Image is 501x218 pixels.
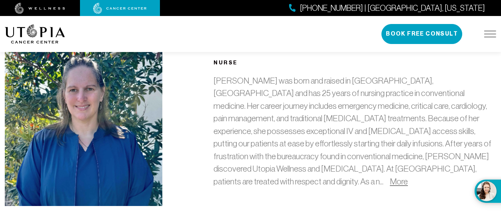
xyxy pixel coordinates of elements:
img: logo [5,24,65,44]
span: [PHONE_NUMBER] | [GEOGRAPHIC_DATA], [US_STATE] [300,2,485,14]
h3: Nurse [214,58,496,68]
img: wellness [15,3,65,14]
img: cancer center [93,3,147,14]
button: Book Free Consult [381,24,462,44]
img: Christina [5,23,162,206]
a: [PHONE_NUMBER] | [GEOGRAPHIC_DATA], [US_STATE] [289,2,485,14]
img: icon-hamburger [484,31,496,37]
p: [PERSON_NAME] was born and raised in [GEOGRAPHIC_DATA], [GEOGRAPHIC_DATA] and has 25 years of nur... [214,74,496,188]
a: More [390,177,408,186]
